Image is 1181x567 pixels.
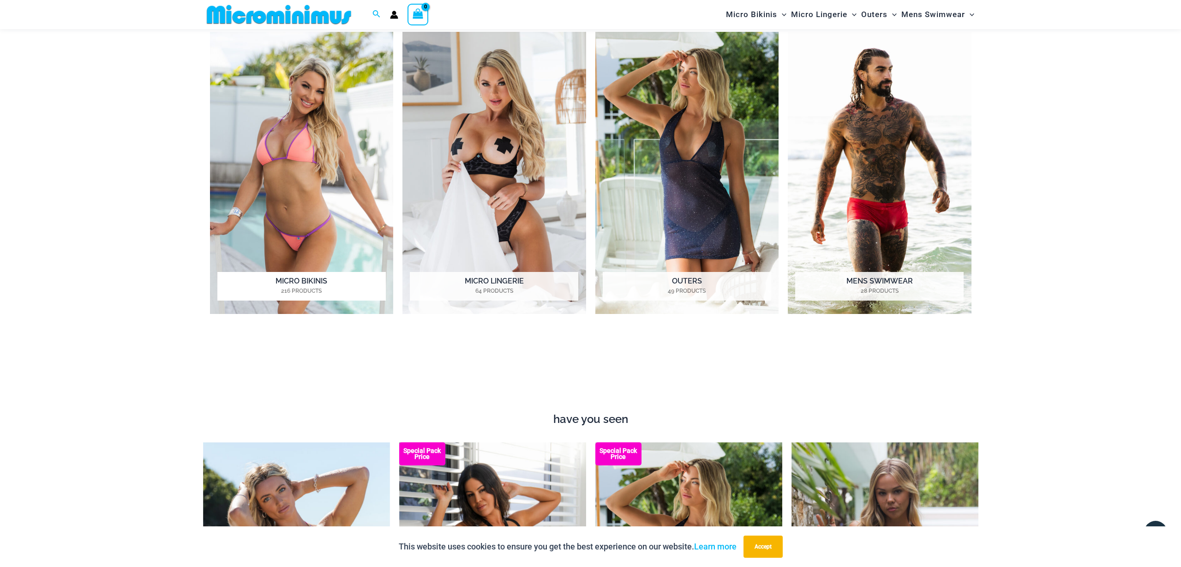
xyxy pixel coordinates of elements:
[791,3,847,26] span: Micro Lingerie
[743,536,783,558] button: Accept
[726,3,777,26] span: Micro Bikinis
[694,542,737,551] a: Learn more
[390,11,398,19] a: Account icon link
[399,448,445,460] b: Special Pack Price
[217,287,386,295] mark: 216 Products
[788,32,971,314] a: Visit product category Mens Swimwear
[203,4,355,25] img: MM SHOP LOGO FLAT
[402,32,586,314] a: Visit product category Micro Lingerie
[408,4,429,25] a: View Shopping Cart, empty
[901,3,965,26] span: Mens Swimwear
[722,1,978,28] nav: Site Navigation
[399,540,737,554] p: This website uses cookies to ensure you get the best experience on our website.
[965,3,974,26] span: Menu Toggle
[603,287,771,295] mark: 49 Products
[859,3,899,26] a: OutersMenu ToggleMenu Toggle
[595,448,641,460] b: Special Pack Price
[724,3,789,26] a: Micro BikinisMenu ToggleMenu Toggle
[217,272,386,301] h2: Micro Bikinis
[789,3,859,26] a: Micro LingerieMenu ToggleMenu Toggle
[203,413,978,426] h4: have you seen
[410,287,578,295] mark: 64 Products
[210,338,971,408] iframe: TrustedSite Certified
[861,3,887,26] span: Outers
[595,32,779,314] a: Visit product category Outers
[603,272,771,301] h2: Outers
[402,32,586,314] img: Micro Lingerie
[788,32,971,314] img: Mens Swimwear
[887,3,897,26] span: Menu Toggle
[795,287,964,295] mark: 28 Products
[595,32,779,314] img: Outers
[847,3,857,26] span: Menu Toggle
[899,3,977,26] a: Mens SwimwearMenu ToggleMenu Toggle
[777,3,786,26] span: Menu Toggle
[372,9,381,20] a: Search icon link
[210,32,394,314] img: Micro Bikinis
[210,32,394,314] a: Visit product category Micro Bikinis
[795,272,964,301] h2: Mens Swimwear
[410,272,578,301] h2: Micro Lingerie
